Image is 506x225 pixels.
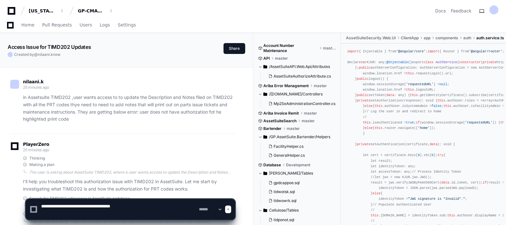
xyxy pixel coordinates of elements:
span: public [357,93,369,97]
span: this [410,93,418,97]
span: else [365,126,373,130]
span: PlayerZero [23,142,49,146]
span: // Process Identity Token [412,170,461,174]
span: master [275,56,288,61]
span: public [357,77,369,81]
span: master [304,111,317,116]
span: @ [34,52,38,57]
button: GeneralHelper.cs [266,151,332,160]
button: GP-CMAG-AS8 [75,5,116,17]
span: AssetSuiteSearch [263,118,297,124]
span: Development [286,162,310,168]
a: Docs [435,8,446,14]
a: Settings [118,18,136,33]
span: try [437,153,443,157]
span: Ariba Invoice Remit [263,111,299,116]
span: AuthService [436,60,457,64]
button: /GP.AssetSuite.Bartender/Helpers [258,132,336,142]
button: gpdcappoe.sql [266,178,332,187]
span: master [314,83,327,88]
span: Users [80,23,92,27]
a: Home [21,18,34,33]
span: /[DOMAIN_NAME]/Controllers [269,92,323,97]
button: /[DOMAIN_NAME]/Controllers [258,89,336,99]
span: /AssetSuiteAPI.Web.Api/Attributes [269,64,330,69]
span: API [263,56,270,61]
span: '@angular/router' [469,49,502,53]
span: constructor [459,60,481,64]
span: AssetSuiteSecurity.Web.UI [346,35,396,41]
span: nilaani.k [38,52,53,57]
span: Thinking [29,156,45,161]
button: [PERSON_NAME]/Tables [258,168,336,178]
svg: Directory [263,63,267,71]
span: // [363,115,367,119]
span: 'home' [418,126,429,130]
span: Created by [14,52,61,57]
span: else [365,104,373,108]
span: this [444,104,451,108]
span: data [429,142,437,146]
span: this [363,121,371,124]
span: Account Number Maintenance [263,43,318,53]
div: [US_STATE] Pacific [29,8,56,14]
button: [US_STATE] Pacific [26,5,67,17]
span: Mp2SeAdministrationController.cs [274,101,335,106]
button: FacilityHelper.cs [266,142,332,151]
span: FacilityHelper.cs [274,144,304,149]
span: this [406,88,414,92]
span: false [432,104,442,108]
button: AssetSuiteAuthorizeAttribute.cs [266,72,332,81]
button: Share [224,43,245,54]
span: if [416,121,420,124]
p: in Assetsuite TIMD202 ,user wants access to to update the Description and Notes filed on TIMD202 ... [23,94,235,123]
span: import [428,49,439,53]
span: 0 [418,153,420,157]
span: Bartender [263,126,282,131]
span: data [386,93,394,97]
span: auth.service.ts [476,35,504,41]
button: tidwotsk.sql [266,187,332,196]
span: GeneralHelper.cs [274,153,305,158]
span: this [437,99,445,102]
span: class [424,60,434,64]
span: this [406,71,414,75]
span: Settings [118,23,136,27]
span: '@angular/core' [396,49,426,53]
span: public [359,66,371,70]
span: 25 minutes ago [23,85,49,90]
span: ClientApp [401,35,419,41]
span: [PERSON_NAME]/Tables [269,171,313,176]
span: master [287,126,300,131]
svg: Directory [263,133,267,141]
span: this [375,104,383,108]
span: var [361,60,367,64]
span: this [375,126,383,130]
span: gpdcappoe.sql [274,180,300,185]
svg: Directory [263,90,267,98]
span: @Injectable() [386,60,412,64]
span: Pull Requests [42,23,72,27]
span: 0 [432,153,434,157]
span: 'requestedURL' [406,82,433,86]
span: now [53,52,61,57]
span: app [424,35,430,41]
span: components [436,35,458,41]
div: GP-CMAG-AS8 [78,8,105,14]
span: private [357,99,370,102]
span: Logs [100,23,110,27]
a: Pull Requests [42,18,72,33]
span: true [406,121,414,124]
span: if [483,181,487,184]
div: The user is asking about AssetSuite TIMD202, where a user wants access to update the Description ... [29,170,235,175]
span: Ariba Error Management [263,83,309,88]
span: null [439,82,447,86]
span: import [347,49,359,53]
svg: Directory [263,169,267,177]
span: master [302,118,315,124]
button: /AssetSuiteAPI.Web.Api/Attributes [258,62,336,72]
span: private [357,142,370,146]
span: 'requestedURL' [465,121,492,124]
span: nilaani.k [23,79,44,84]
span: AssetSuiteAuthorizeAttribute.cs [274,74,331,79]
